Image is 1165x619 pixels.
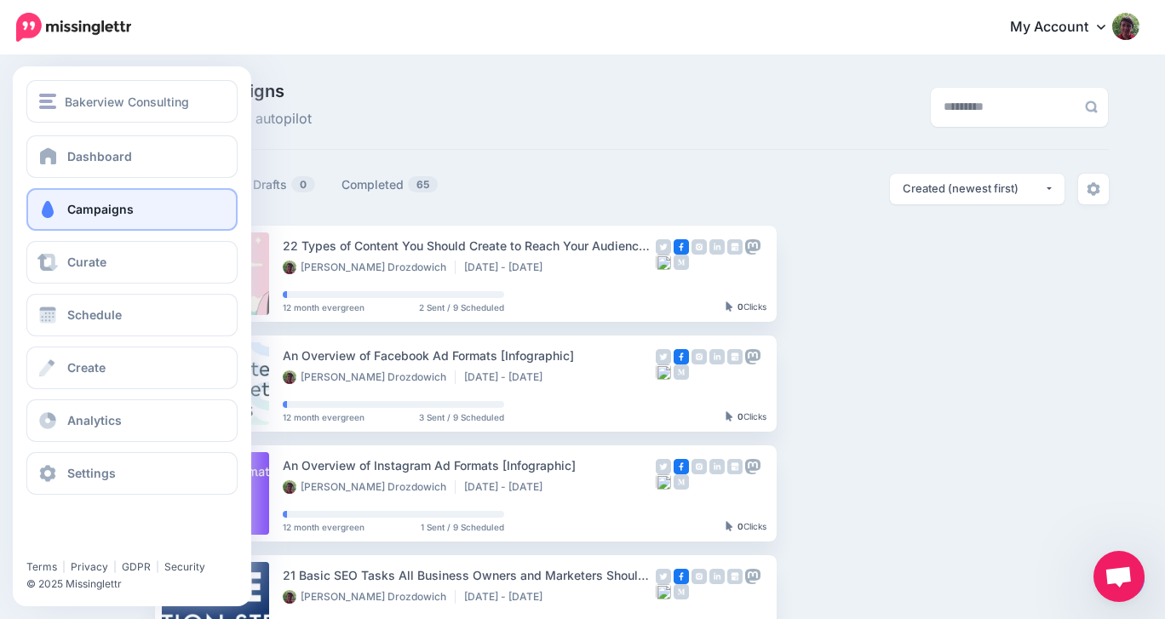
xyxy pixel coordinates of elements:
[65,92,189,112] span: Bakerview Consulting
[692,459,707,474] img: instagram-grey-square.png
[674,474,689,490] img: medium-grey-square.png
[164,560,205,573] a: Security
[26,80,238,123] button: Bakerview Consulting
[113,560,117,573] span: |
[16,13,131,42] img: Missinglettr
[656,255,671,270] img: bluesky-grey-square.png
[727,569,743,584] img: google_business-grey-square.png
[26,536,158,553] iframe: Twitter Follow Button
[1085,100,1098,113] img: search-grey-6.png
[903,181,1044,197] div: Created (newest first)
[67,202,134,216] span: Campaigns
[67,360,106,375] span: Create
[656,584,671,599] img: bluesky-grey-square.png
[39,94,56,109] img: menu.png
[283,590,456,604] li: [PERSON_NAME] Drozdowich
[26,576,250,593] li: © 2025 Missinglettr
[692,239,707,255] img: instagram-grey-square.png
[283,370,456,384] li: [PERSON_NAME] Drozdowich
[726,412,766,422] div: Clicks
[156,560,159,573] span: |
[674,584,689,599] img: medium-grey-square.png
[745,349,760,364] img: mastodon-grey-square.png
[419,303,504,312] span: 2 Sent / 9 Scheduled
[26,399,238,442] a: Analytics
[726,301,733,312] img: pointer-grey-darker.png
[726,522,766,532] div: Clicks
[726,411,733,421] img: pointer-grey-darker.png
[674,364,689,380] img: medium-grey-square.png
[421,523,504,531] span: 1 Sent / 9 Scheduled
[726,302,766,312] div: Clicks
[674,569,689,584] img: facebook-square.png
[993,7,1139,49] a: My Account
[122,560,151,573] a: GDPR
[408,176,438,192] span: 65
[674,255,689,270] img: medium-grey-square.png
[67,149,132,163] span: Dashboard
[709,459,725,474] img: linkedin-grey-square.png
[26,560,57,573] a: Terms
[745,239,760,255] img: mastodon-grey-square.png
[464,480,551,494] li: [DATE] - [DATE]
[1087,182,1100,196] img: settings-grey.png
[62,560,66,573] span: |
[745,459,760,474] img: mastodon-grey-square.png
[291,176,315,192] span: 0
[656,349,671,364] img: twitter-grey-square.png
[656,474,671,490] img: bluesky-grey-square.png
[726,521,733,531] img: pointer-grey-darker.png
[67,413,122,427] span: Analytics
[656,459,671,474] img: twitter-grey-square.png
[26,241,238,284] a: Curate
[26,135,238,178] a: Dashboard
[26,347,238,389] a: Create
[341,175,439,195] a: Completed65
[26,294,238,336] a: Schedule
[890,174,1065,204] button: Created (newest first)
[464,370,551,384] li: [DATE] - [DATE]
[656,239,671,255] img: twitter-grey-square.png
[727,459,743,474] img: google_business-grey-square.png
[26,188,238,231] a: Campaigns
[737,521,743,531] b: 0
[464,590,551,604] li: [DATE] - [DATE]
[727,239,743,255] img: google_business-grey-square.png
[656,569,671,584] img: twitter-grey-square.png
[709,239,725,255] img: linkedin-grey-square.png
[283,523,364,531] span: 12 month evergreen
[253,175,316,195] a: Drafts0
[283,236,656,255] div: 22 Types of Content You Should Create to Reach Your Audience [Infographic]
[1093,551,1145,602] a: Open chat
[727,349,743,364] img: google_business-grey-square.png
[283,261,456,274] li: [PERSON_NAME] Drozdowich
[709,349,725,364] img: linkedin-grey-square.png
[67,307,122,322] span: Schedule
[283,303,364,312] span: 12 month evergreen
[283,413,364,421] span: 12 month evergreen
[674,239,689,255] img: facebook-square.png
[737,301,743,312] b: 0
[692,349,707,364] img: instagram-grey-square.png
[656,364,671,380] img: bluesky-grey-square.png
[283,456,656,475] div: An Overview of Instagram Ad Formats [Infographic]
[692,569,707,584] img: instagram-grey-square.png
[737,411,743,421] b: 0
[67,466,116,480] span: Settings
[419,413,504,421] span: 3 Sent / 9 Scheduled
[71,560,108,573] a: Privacy
[674,349,689,364] img: facebook-square.png
[464,261,551,274] li: [DATE] - [DATE]
[283,346,656,365] div: An Overview of Facebook Ad Formats [Infographic]
[283,480,456,494] li: [PERSON_NAME] Drozdowich
[745,569,760,584] img: mastodon-grey-square.png
[283,565,656,585] div: 21 Basic SEO Tasks All Business Owners and Marketers Should Learn [Infographic]
[26,452,238,495] a: Settings
[709,569,725,584] img: linkedin-grey-square.png
[67,255,106,269] span: Curate
[674,459,689,474] img: facebook-square.png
